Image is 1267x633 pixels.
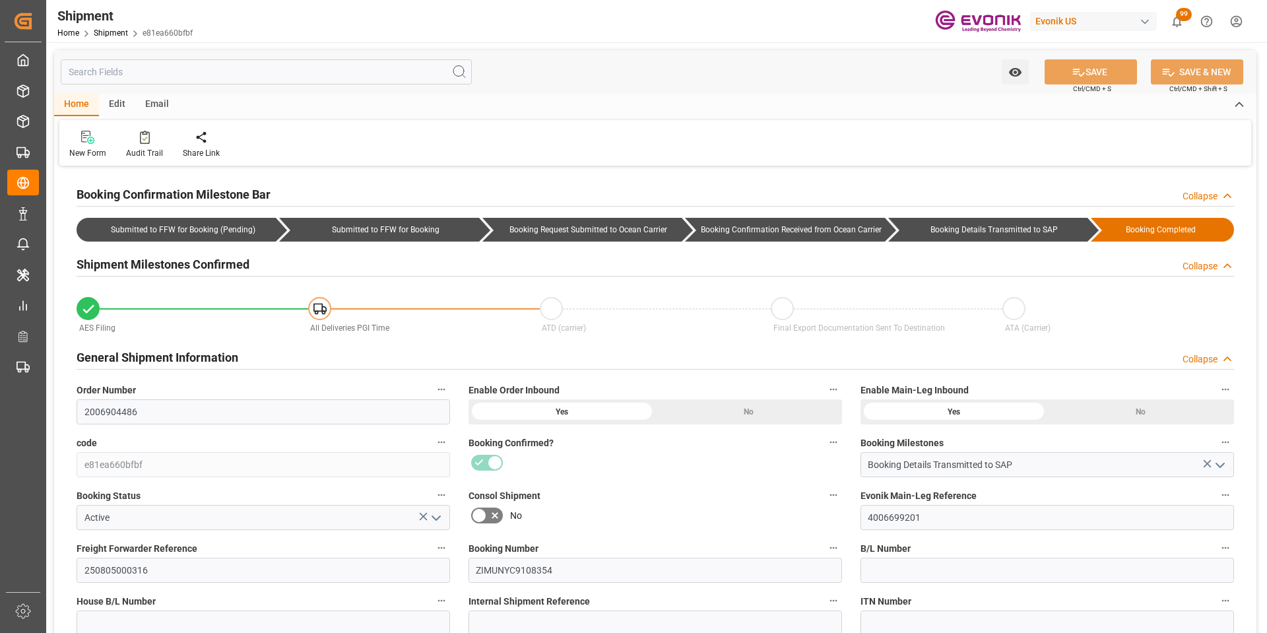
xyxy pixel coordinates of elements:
[77,595,156,609] span: House B/L Number
[135,94,179,116] div: Email
[1176,8,1192,21] span: 99
[469,399,655,424] div: Yes
[1183,352,1218,366] div: Collapse
[935,10,1021,33] img: Evonik-brand-mark-Deep-Purple-RGB.jpeg_1700498283.jpeg
[469,542,538,556] span: Booking Number
[861,595,911,609] span: ITN Number
[482,218,682,242] div: Booking Request Submitted to Ocean Carrier
[825,592,842,609] button: Internal Shipment Reference
[901,218,1088,242] div: Booking Details Transmitted to SAP
[1030,12,1157,31] div: Evonik US
[1209,455,1229,475] button: open menu
[1151,59,1243,84] button: SAVE & NEW
[861,436,944,450] span: Booking Milestones
[1162,7,1192,36] button: show 99 new notifications
[825,539,842,556] button: Booking Number
[825,381,842,398] button: Enable Order Inbound
[425,508,445,528] button: open menu
[292,218,478,242] div: Submitted to FFW for Booking
[469,383,560,397] span: Enable Order Inbound
[510,509,522,523] span: No
[1217,592,1234,609] button: ITN Number
[57,6,193,26] div: Shipment
[77,383,136,397] span: Order Number
[69,147,106,159] div: New Form
[433,381,450,398] button: Order Number
[1217,539,1234,556] button: B/L Number
[54,94,99,116] div: Home
[1169,84,1227,94] span: Ctrl/CMD + Shift + S
[183,147,220,159] div: Share Link
[126,147,163,159] div: Audit Trail
[698,218,884,242] div: Booking Confirmation Received from Ocean Carrier
[77,255,249,273] h2: Shipment Milestones Confirmed
[433,592,450,609] button: House B/L Number
[77,218,276,242] div: Submitted to FFW for Booking (Pending)
[1047,399,1234,424] div: No
[57,28,79,38] a: Home
[99,94,135,116] div: Edit
[279,218,478,242] div: Submitted to FFW for Booking
[77,436,97,450] span: code
[1217,486,1234,504] button: Evonik Main-Leg Reference
[77,185,271,203] h2: Booking Confirmation Milestone Bar
[1192,7,1221,36] button: Help Center
[1002,59,1029,84] button: open menu
[1005,323,1051,333] span: ATA (Carrier)
[433,486,450,504] button: Booking Status
[77,489,141,503] span: Booking Status
[469,595,590,609] span: Internal Shipment Reference
[469,436,554,450] span: Booking Confirmed?
[1091,218,1234,242] div: Booking Completed
[655,399,842,424] div: No
[496,218,682,242] div: Booking Request Submitted to Ocean Carrier
[310,323,389,333] span: All Deliveries PGI Time
[825,486,842,504] button: Consol Shipment
[861,399,1047,424] div: Yes
[1183,189,1218,203] div: Collapse
[94,28,128,38] a: Shipment
[1073,84,1111,94] span: Ctrl/CMD + S
[888,218,1088,242] div: Booking Details Transmitted to SAP
[861,489,977,503] span: Evonik Main-Leg Reference
[433,539,450,556] button: Freight Forwarder Reference
[90,218,276,242] div: Submitted to FFW for Booking (Pending)
[685,218,884,242] div: Booking Confirmation Received from Ocean Carrier
[542,323,586,333] span: ATD (carrier)
[1104,218,1218,242] div: Booking Completed
[1217,434,1234,451] button: Booking Milestones
[61,59,472,84] input: Search Fields
[825,434,842,451] button: Booking Confirmed?
[1217,381,1234,398] button: Enable Main-Leg Inbound
[1183,259,1218,273] div: Collapse
[77,349,238,366] h2: General Shipment Information
[861,383,969,397] span: Enable Main-Leg Inbound
[1030,9,1162,34] button: Evonik US
[773,323,945,333] span: Final Export Documentation Sent To Destination
[469,489,540,503] span: Consol Shipment
[79,323,115,333] span: AES Filing
[433,434,450,451] button: code
[1045,59,1137,84] button: SAVE
[77,542,197,556] span: Freight Forwarder Reference
[861,542,911,556] span: B/L Number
